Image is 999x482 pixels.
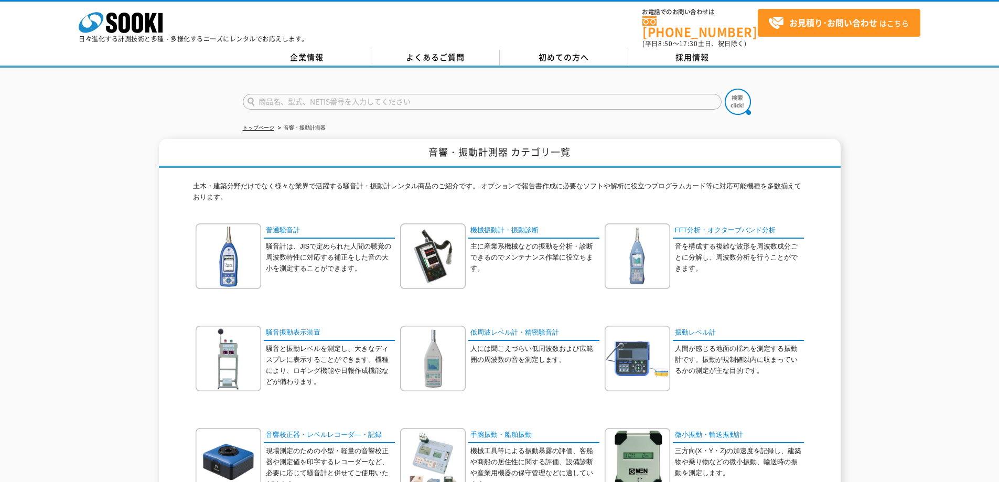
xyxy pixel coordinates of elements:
[642,16,758,38] a: [PHONE_NUMBER]
[679,39,698,48] span: 17:30
[758,9,920,37] a: お見積り･お問い合わせはこちら
[675,446,804,478] p: 三方向(X・Y・Z)の加速度を記録し、建築物や乗り物などの微小振動、輸送時の振動を測定します。
[642,9,758,15] span: お電話でのお問い合わせは
[605,223,670,289] img: FFT分析・オクターブバンド分析
[400,223,466,289] img: 機械振動計・振動診断
[264,326,395,341] a: 騒音振動表示装置
[468,428,599,443] a: 手腕振動・船舶振動
[673,428,804,443] a: 微小振動・輸送振動計
[371,50,500,66] a: よくあるご質問
[159,139,841,168] h1: 音響・振動計測器 カテゴリ一覧
[243,125,274,131] a: トップページ
[400,326,466,391] img: 低周波レベル計・精密騒音計
[725,89,751,115] img: btn_search.png
[193,181,807,208] p: 土木・建築分野だけでなく様々な業界で活躍する騒音計・振動計レンタル商品のご紹介です。 オプションで報告書作成に必要なソフトや解析に役立つプログラムカード等に対応可能機種を多数揃えております。
[605,326,670,391] img: 振動レベル計
[675,241,804,274] p: 音を構成する複雑な波形を周波数成分ごとに分解し、周波数分析を行うことができます。
[264,223,395,239] a: 普通騒音計
[470,241,599,274] p: 主に産業系機械などの振動を分析・診断できるのでメンテナンス作業に役立ちます。
[276,123,326,134] li: 音響・振動計測器
[675,344,804,376] p: 人間が感じる地面の揺れを測定する振動計です。振動が規制値以内に収まっているかの測定が主な目的です。
[673,223,804,239] a: FFT分析・オクターブバンド分析
[266,344,395,387] p: 騒音と振動レベルを測定し、大きなディスプレに表示することができます。機種により、ロギング機能や日報作成機能などが備わります。
[470,344,599,366] p: 人には聞こえづらい低周波数および広範囲の周波数の音を測定します。
[658,39,673,48] span: 8:50
[628,50,757,66] a: 採用情報
[539,51,589,63] span: 初めての方へ
[768,15,909,31] span: はこちら
[642,39,746,48] span: (平日 ～ 土日、祝日除く)
[243,50,371,66] a: 企業情報
[264,428,395,443] a: 音響校正器・レベルレコーダ―・記録
[79,36,308,42] p: 日々進化する計測技術と多種・多様化するニーズにレンタルでお応えします。
[673,326,804,341] a: 振動レベル計
[789,16,877,29] strong: お見積り･お問い合わせ
[468,223,599,239] a: 機械振動計・振動診断
[500,50,628,66] a: 初めての方へ
[243,94,722,110] input: 商品名、型式、NETIS番号を入力してください
[196,223,261,289] img: 普通騒音計
[468,326,599,341] a: 低周波レベル計・精密騒音計
[196,326,261,391] img: 騒音振動表示装置
[266,241,395,274] p: 騒音計は、JISで定められた人間の聴覚の周波数特性に対応する補正をした音の大小を測定することができます。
